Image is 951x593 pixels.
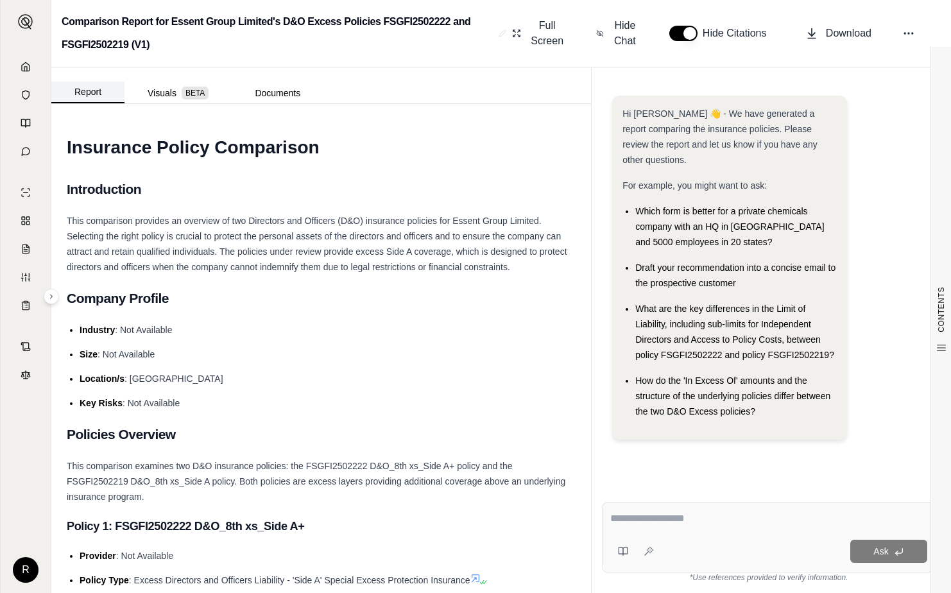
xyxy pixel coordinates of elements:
span: Hide Citations [703,26,775,41]
span: Industry [80,325,115,335]
div: *Use references provided to verify information. [602,572,936,583]
a: Single Policy [8,180,43,205]
span: Hi [PERSON_NAME] 👋 - We have generated a report comparing the insurance policies. Please review t... [622,108,818,165]
h2: Company Profile [67,285,576,312]
span: For example, you might want to ask: [622,180,767,191]
button: Ask [850,540,927,563]
a: Claim Coverage [8,236,43,262]
h1: Insurance Policy Comparison [67,130,576,166]
a: Prompt Library [8,110,43,136]
span: Size [80,349,98,359]
a: Coverage Table [8,293,43,318]
a: Custom Report [8,264,43,290]
button: Expand sidebar [13,9,39,35]
h3: Policy 1: FSGFI2502222 D&O_8th xs_Side A+ [67,515,576,538]
span: BETA [182,87,209,99]
button: Documents [232,83,323,103]
div: R [13,557,39,583]
a: Home [8,54,43,80]
h2: Introduction [67,176,576,203]
a: Policy Comparisons [8,208,43,234]
span: : Not Available [98,349,155,359]
button: Expand sidebar [44,289,59,304]
span: : Not Available [123,398,180,408]
span: CONTENTS [936,287,947,332]
img: Expand sidebar [18,14,33,30]
span: Ask [873,546,888,556]
span: Policy Type [80,575,129,585]
button: Report [51,82,124,103]
span: : Excess Directors and Officers Liability - 'Side A' Special Excess Protection Insurance [129,575,470,585]
h2: Policies Overview [67,421,576,448]
span: Which form is better for a private chemicals company with an HQ in [GEOGRAPHIC_DATA] and 5000 emp... [635,206,824,247]
a: Documents Vault [8,82,43,108]
span: Key Risks [80,398,123,408]
a: Contract Analysis [8,334,43,359]
button: Full Screen [507,13,570,54]
span: Location/s [80,374,124,384]
span: Download [826,26,871,41]
span: This comparison examines two D&O insurance policies: the FSGFI2502222 D&O_8th xs_Side A+ policy a... [67,461,565,502]
span: Draft your recommendation into a concise email to the prospective customer [635,262,835,288]
h2: Comparison Report for Essent Group Limited's D&O Excess Policies FSGFI2502222 and FSGFI2502219 (V1) [62,10,493,56]
button: Download [800,21,877,46]
button: Visuals [124,83,232,103]
button: Hide Chat [591,13,644,54]
span: Hide Chat [612,18,638,49]
a: Chat [8,139,43,164]
span: Full Screen [529,18,565,49]
span: : [GEOGRAPHIC_DATA] [124,374,223,384]
span: This comparison provides an overview of two Directors and Officers (D&O) insurance policies for E... [67,216,567,272]
span: : Not Available [115,325,172,335]
a: Legal Search Engine [8,362,43,388]
span: : Not Available [116,551,173,561]
span: Provider [80,551,116,561]
span: What are the key differences in the Limit of Liability, including sub-limits for Independent Dire... [635,304,834,360]
span: How do the 'In Excess Of' amounts and the structure of the underlying policies differ between the... [635,375,830,417]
